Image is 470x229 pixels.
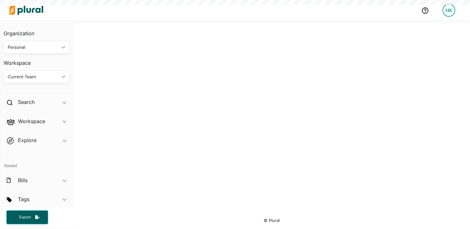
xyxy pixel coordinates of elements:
small: © Plural [264,218,280,223]
h2: Tags [18,196,29,203]
h2: Workspace [18,118,45,125]
div: Personal [8,44,59,51]
h4: Saved [0,155,73,170]
h2: Bills [18,177,28,184]
h2: Search [18,98,35,106]
h3: Workspace [4,54,70,68]
div: Current Team [8,73,59,80]
button: Export [6,210,48,224]
h2: Explore [18,137,37,144]
a: HK [437,1,460,19]
div: HK [442,4,455,17]
span: Export [15,215,35,220]
h3: Organization [4,24,70,38]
